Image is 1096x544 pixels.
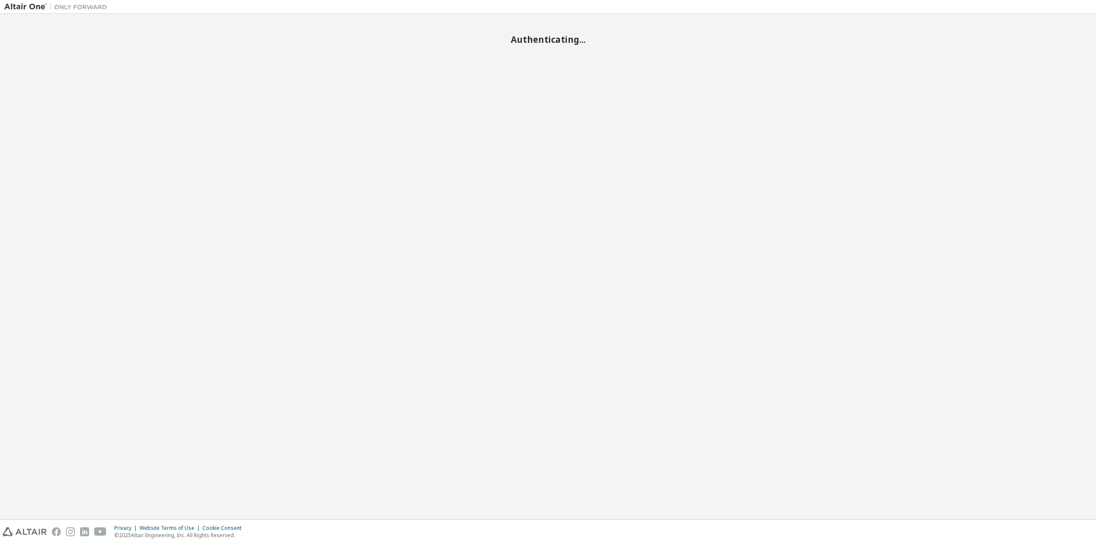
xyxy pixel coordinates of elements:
div: Cookie Consent [203,525,247,532]
img: Altair One [4,3,111,11]
div: Privacy [114,525,140,532]
img: altair_logo.svg [3,527,47,536]
img: facebook.svg [52,527,61,536]
img: linkedin.svg [80,527,89,536]
h2: Authenticating... [4,34,1092,45]
img: instagram.svg [66,527,75,536]
div: Website Terms of Use [140,525,203,532]
p: © 2025 Altair Engineering, Inc. All Rights Reserved. [114,532,247,539]
img: youtube.svg [94,527,107,536]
